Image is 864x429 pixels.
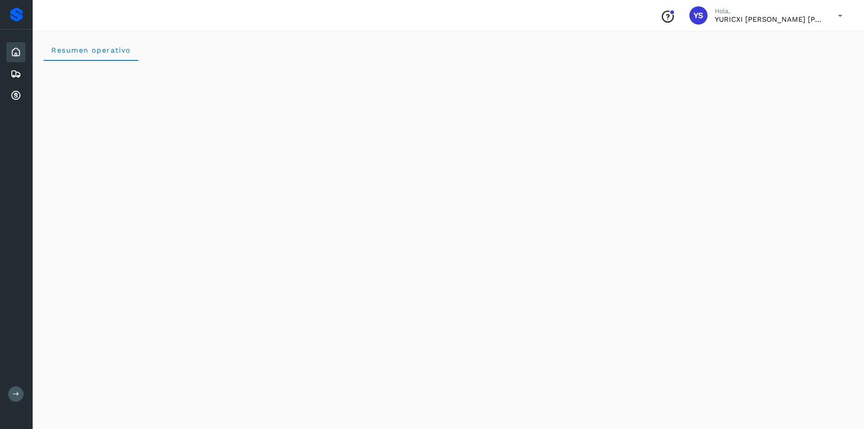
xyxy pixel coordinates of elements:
span: Resumen operativo [51,46,131,54]
div: Inicio [6,42,25,62]
p: Hola, [715,7,824,15]
div: Cuentas por cobrar [6,86,25,106]
div: Embarques [6,64,25,84]
p: YURICXI SARAHI CANIZALES AMPARO [715,15,824,24]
